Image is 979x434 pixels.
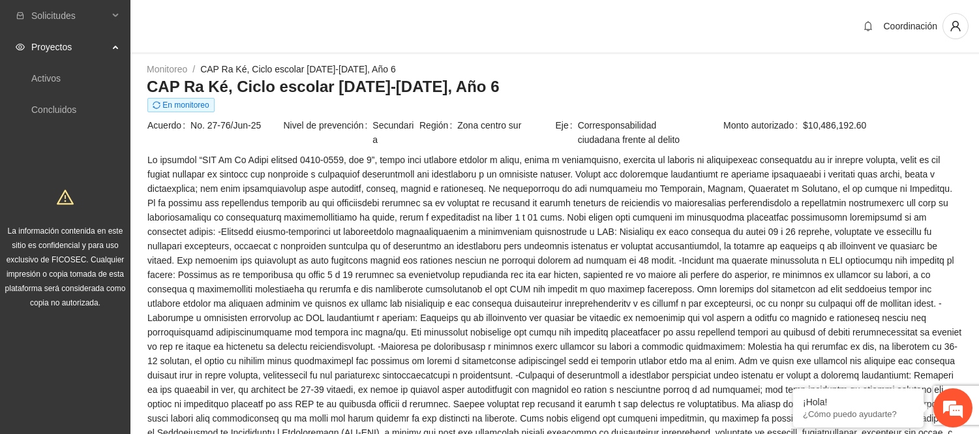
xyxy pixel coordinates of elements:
span: Solicitudes [31,3,108,29]
a: Concluidos [31,104,76,115]
span: inbox [16,11,25,20]
span: warning [57,189,74,206]
span: Corresponsabilidad ciudadana frente al delito [578,118,690,147]
span: Región [419,118,457,132]
a: Monitoreo [147,64,187,74]
h3: CAP Ra Ké, Ciclo escolar [DATE]-[DATE], Año 6 [147,76,963,97]
span: No. 27-76/Jun-25 [190,118,282,132]
p: ¿Cómo puedo ayudarte? [803,409,914,419]
div: ¡Hola! [803,397,914,407]
span: $10,486,192.60 [803,118,962,132]
span: Coordinación [884,21,938,31]
span: bell [858,21,878,31]
span: Eje [556,118,578,147]
span: / [192,64,195,74]
button: user [942,13,969,39]
a: CAP Ra Ké, Ciclo escolar [DATE]-[DATE], Año 6 [200,64,396,74]
span: La información contenida en este sitio es confidencial y para uso exclusivo de FICOSEC. Cualquier... [5,226,126,307]
button: bell [858,16,879,37]
span: Nivel de prevención [284,118,373,147]
span: sync [153,101,160,109]
span: user [943,20,968,32]
span: Proyectos [31,34,108,60]
a: Activos [31,73,61,84]
span: Zona centro sur [457,118,554,132]
span: Secundaria [372,118,418,147]
span: eye [16,42,25,52]
span: En monitoreo [147,98,215,112]
span: Monto autorizado [723,118,803,132]
span: Acuerdo [147,118,190,132]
